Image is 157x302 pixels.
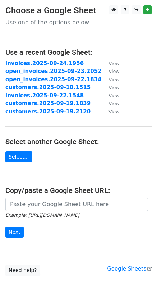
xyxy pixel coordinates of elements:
[102,84,120,91] a: View
[102,100,120,107] a: View
[5,265,40,276] a: Need help?
[5,76,102,83] a: open_invoices.2025-09-22.1834
[109,109,120,115] small: View
[5,60,84,67] a: invoices.2025-09-24.1956
[102,108,120,115] a: View
[109,101,120,106] small: View
[102,60,120,67] a: View
[109,61,120,66] small: View
[5,198,148,211] input: Paste your Google Sheet URL here
[5,137,152,146] h4: Select another Google Sheet:
[5,68,102,74] a: open_invoices.2025-09-23.2052
[5,151,32,162] a: Select...
[102,92,120,99] a: View
[5,186,152,195] h4: Copy/paste a Google Sheet URL:
[109,77,120,82] small: View
[5,100,91,107] a: customers.2025-09-19.1839
[102,68,120,74] a: View
[102,76,120,83] a: View
[109,69,120,74] small: View
[5,92,84,99] a: invoices.2025-09-22.1548
[5,5,152,16] h3: Choose a Google Sheet
[107,266,152,272] a: Google Sheets
[5,213,79,218] small: Example: [URL][DOMAIN_NAME]
[5,226,24,238] input: Next
[109,85,120,90] small: View
[5,48,152,57] h4: Use a recent Google Sheet:
[5,84,91,91] a: customers.2025-09-18.1515
[5,19,152,26] p: Use one of the options below...
[5,108,91,115] a: customers.2025-09-19.2120
[109,93,120,98] small: View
